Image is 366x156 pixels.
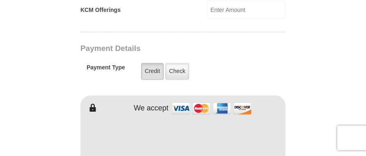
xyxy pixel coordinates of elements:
[134,104,169,113] h4: We accept
[207,1,286,19] input: Enter Amount
[141,63,164,80] label: Credit
[80,6,121,14] label: KCM Offerings
[171,100,253,117] img: credit cards accepted
[87,64,125,76] h5: Payment Type
[80,44,290,54] h3: Payment Details
[165,63,189,80] label: Check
